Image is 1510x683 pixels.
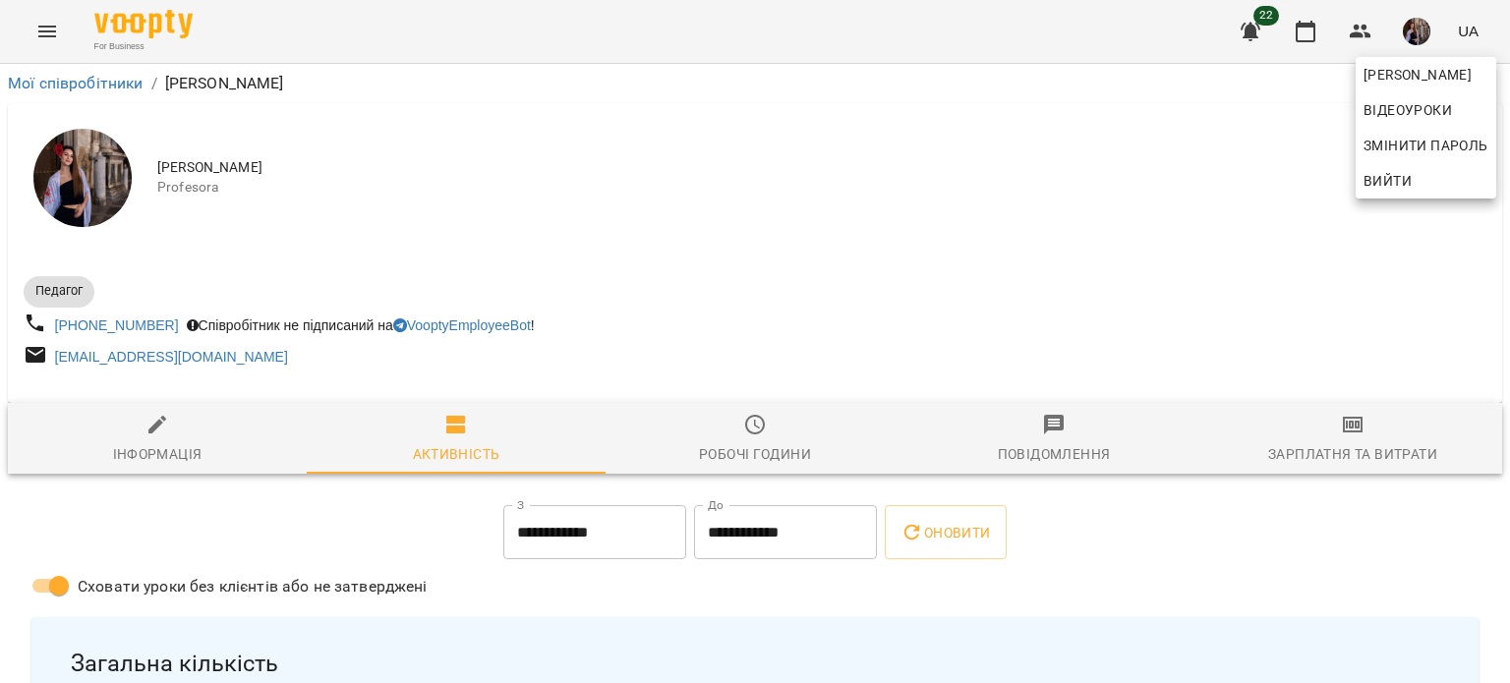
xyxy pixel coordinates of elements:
[1364,134,1488,157] span: Змінити пароль
[1356,128,1496,163] a: Змінити пароль
[1356,92,1460,128] a: Відеоуроки
[1356,163,1496,199] button: Вийти
[1356,57,1496,92] a: [PERSON_NAME]
[1364,169,1412,193] span: Вийти
[1364,98,1452,122] span: Відеоуроки
[1364,63,1488,86] span: [PERSON_NAME]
